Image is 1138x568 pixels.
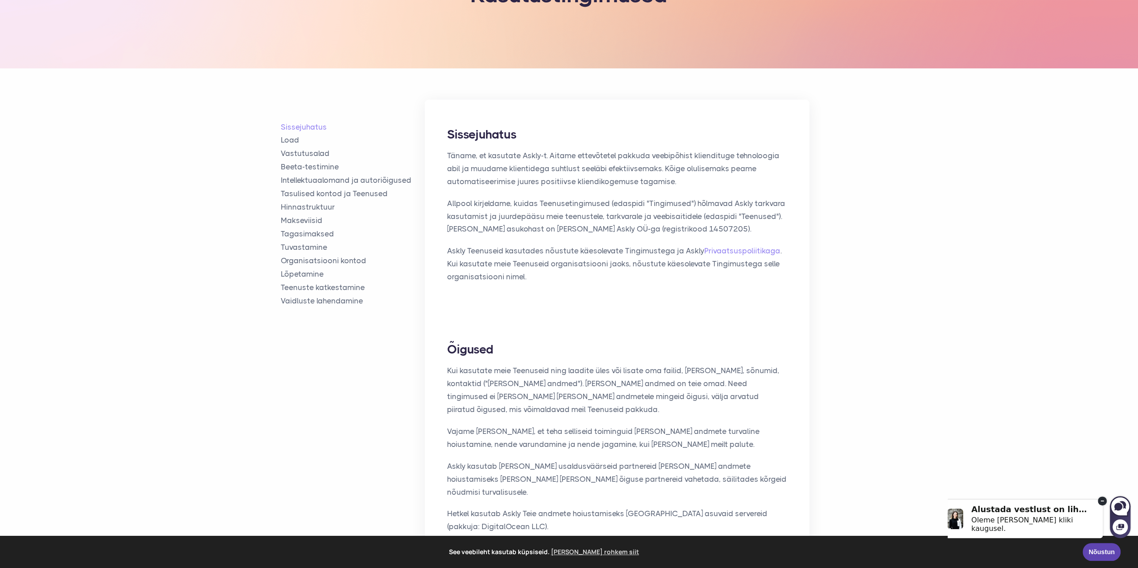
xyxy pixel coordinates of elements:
[24,31,143,48] div: Oleme [PERSON_NAME] kliki kaugusel.
[281,175,425,185] a: Intellektuaalomand ja autoriõigused
[281,202,425,212] a: Hinnastruktuur
[1083,543,1121,561] a: Nõustun
[704,246,780,255] a: Privaatsuspoliitikaga
[447,149,787,188] p: Täname, et kasutate Askly-t. Aitame ettevõtetel pakkuda veebipõhist kliendituge tehnoloogia abil ...
[281,162,425,172] a: Beeta-testimine
[447,126,787,143] h2: Sissejuhatus
[281,189,425,199] a: Tasulised kontod ja Teenused
[281,269,425,279] a: Lõpetamine
[447,507,787,533] p: Hetkel kasutab Askly Teie andmete hoiustamiseks [GEOGRAPHIC_DATA] asuvaid servereid (pakkuja: Dig...
[281,296,425,306] a: Vaidluste lahendamine
[550,545,640,559] a: learn more about cookies
[447,364,787,416] p: Kui kasutate meie Teenuseid ning laadite üles või lisate oma failid, [PERSON_NAME], sõnumid, kont...
[447,244,787,283] p: Askly Teenuseid kasutades nõustute käesolevate Tingimustega ja Askly . Kui kasutate meie Teenusei...
[281,282,425,293] a: Teenuste katkestamine
[281,122,425,132] a: Sissejuhatus
[447,460,787,499] p: Askly kasutab [PERSON_NAME] usaldusväärseid partnereid [PERSON_NAME] andmete hoiustamiseks [PERSO...
[447,425,787,451] p: Vajame [PERSON_NAME], et teha selliseid toiminguid [PERSON_NAME] andmete turvaline hoiustamine, n...
[281,148,425,159] a: Vastutusalad
[948,484,1131,539] iframe: Askly chat
[281,229,425,239] a: Tagasimaksed
[281,242,425,252] a: Tuvastamine
[281,215,425,226] a: Makseviisid
[447,341,787,358] h2: Õigused
[281,256,425,266] a: Organisatsiooni kontod
[24,21,143,29] div: Alustada vestlust on lihtne!
[447,197,787,236] p: Allpool kirjeldame, kuidas Teenusetingimused (edaspidi "Tingimused") hõlmavad Askly tarkvara kasu...
[281,135,425,145] a: Load
[13,545,1076,559] span: See veebileht kasutab küpsiseid.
